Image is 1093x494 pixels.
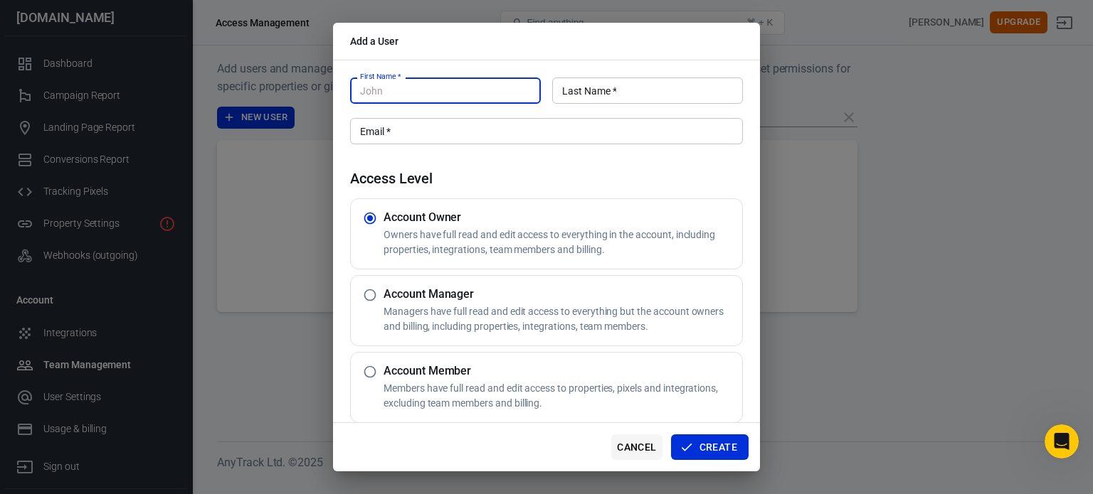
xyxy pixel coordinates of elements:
button: Create [671,434,749,461]
input: john.doe@work.com [350,118,743,144]
h4: Access Level [350,170,743,187]
input: Doe [552,77,743,104]
button: Cancel [611,434,662,461]
label: First Name [360,71,401,82]
input: John [350,77,541,104]
h2: Add a User [333,23,760,60]
h5: Account Manager [384,287,736,301]
iframe: Intercom live chat [1045,424,1079,458]
p: Members have full read and edit access to properties, pixels and integrations, excluding team mem... [384,381,736,411]
p: Managers have full read and edit access to everything but the account owners and billing, includi... [384,304,736,334]
p: Owners have full read and edit access to everything in the account, including properties, integra... [384,227,736,257]
h5: Account Owner [384,210,736,225]
h5: Account Member [384,364,736,378]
